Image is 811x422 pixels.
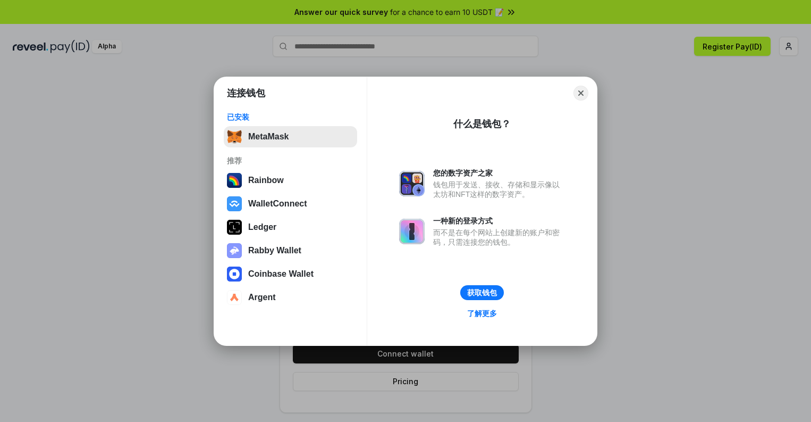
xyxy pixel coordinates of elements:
div: 而不是在每个网站上创建新的账户和密码，只需连接您的钱包。 [433,228,565,247]
img: svg+xml,%3Csvg%20xmlns%3D%22http%3A%2F%2Fwww.w3.org%2F2000%2Fsvg%22%20fill%3D%22none%22%20viewBox... [399,171,425,196]
button: Rabby Wallet [224,240,357,261]
img: svg+xml,%3Csvg%20width%3D%2228%22%20height%3D%2228%22%20viewBox%3D%220%200%2028%2028%22%20fill%3D... [227,267,242,282]
div: Ledger [248,222,276,232]
img: svg+xml,%3Csvg%20xmlns%3D%22http%3A%2F%2Fwww.w3.org%2F2000%2Fsvg%22%20width%3D%2228%22%20height%3... [227,220,242,235]
div: 获取钱包 [467,288,497,297]
button: Rainbow [224,170,357,191]
img: svg+xml,%3Csvg%20width%3D%2228%22%20height%3D%2228%22%20viewBox%3D%220%200%2028%2028%22%20fill%3D... [227,290,242,305]
div: Argent [248,293,276,302]
button: WalletConnect [224,193,357,214]
div: WalletConnect [248,199,307,209]
button: Coinbase Wallet [224,263,357,285]
button: MetaMask [224,126,357,147]
button: Ledger [224,217,357,238]
img: svg+xml,%3Csvg%20width%3D%2228%22%20height%3D%2228%22%20viewBox%3D%220%200%2028%2028%22%20fill%3D... [227,196,242,211]
div: 了解更多 [467,309,497,318]
div: MetaMask [248,132,289,142]
button: Close [573,86,588,101]
a: 了解更多 [461,307,503,320]
button: 获取钱包 [460,285,504,300]
button: Argent [224,287,357,308]
img: svg+xml,%3Csvg%20xmlns%3D%22http%3A%2F%2Fwww.w3.org%2F2000%2Fsvg%22%20fill%3D%22none%22%20viewBox... [227,243,242,258]
div: 您的数字资产之家 [433,168,565,178]
div: 已安装 [227,112,354,122]
div: 什么是钱包？ [453,118,511,130]
div: 一种新的登录方式 [433,216,565,226]
div: Coinbase Wallet [248,269,314,279]
div: Rabby Wallet [248,246,301,255]
img: svg+xml,%3Csvg%20fill%3D%22none%22%20height%3D%2233%22%20viewBox%3D%220%200%2035%2033%22%20width%... [227,129,242,144]
img: svg+xml,%3Csvg%20width%3D%22120%22%20height%3D%22120%22%20viewBox%3D%220%200%20120%20120%22%20fil... [227,173,242,188]
div: Rainbow [248,176,284,185]
div: 钱包用于发送、接收、存储和显示像以太坊和NFT这样的数字资产。 [433,180,565,199]
img: svg+xml,%3Csvg%20xmlns%3D%22http%3A%2F%2Fwww.w3.org%2F2000%2Fsvg%22%20fill%3D%22none%22%20viewBox... [399,219,425,244]
div: 推荐 [227,156,354,166]
h1: 连接钱包 [227,87,265,100]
